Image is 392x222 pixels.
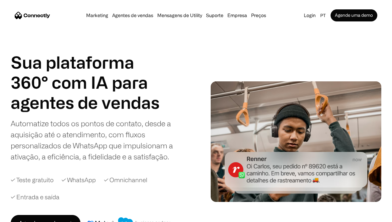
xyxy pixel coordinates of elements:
[61,175,96,184] div: ✓ WhatsApp
[155,13,204,18] a: Mensagens de Utility
[225,11,249,20] div: Empresa
[11,193,59,202] div: ✓ Entrada e saída
[320,11,326,20] div: pt
[227,11,247,20] div: Empresa
[331,9,377,21] a: Agende uma demo
[204,13,225,18] a: Suporte
[104,175,147,184] div: ✓ Omnichannel
[11,175,53,184] div: ✓ Teste gratuito
[13,210,40,220] ul: Language list
[11,118,194,162] div: Automatize todos os pontos de contato, desde a aquisição até o atendimento, com fluxos personaliz...
[302,11,318,20] a: Login
[11,92,164,113] div: 1 of 4
[249,13,268,18] a: Preços
[15,10,50,20] a: home
[110,13,155,18] a: Agentes de vendas
[7,210,40,220] aside: Language selected: Português (Brasil)
[11,52,164,92] h1: Sua plataforma 360° com IA para
[11,92,164,113] h1: agentes de vendas
[318,11,331,20] div: pt
[84,13,110,18] a: Marketing
[11,92,164,113] div: carousel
